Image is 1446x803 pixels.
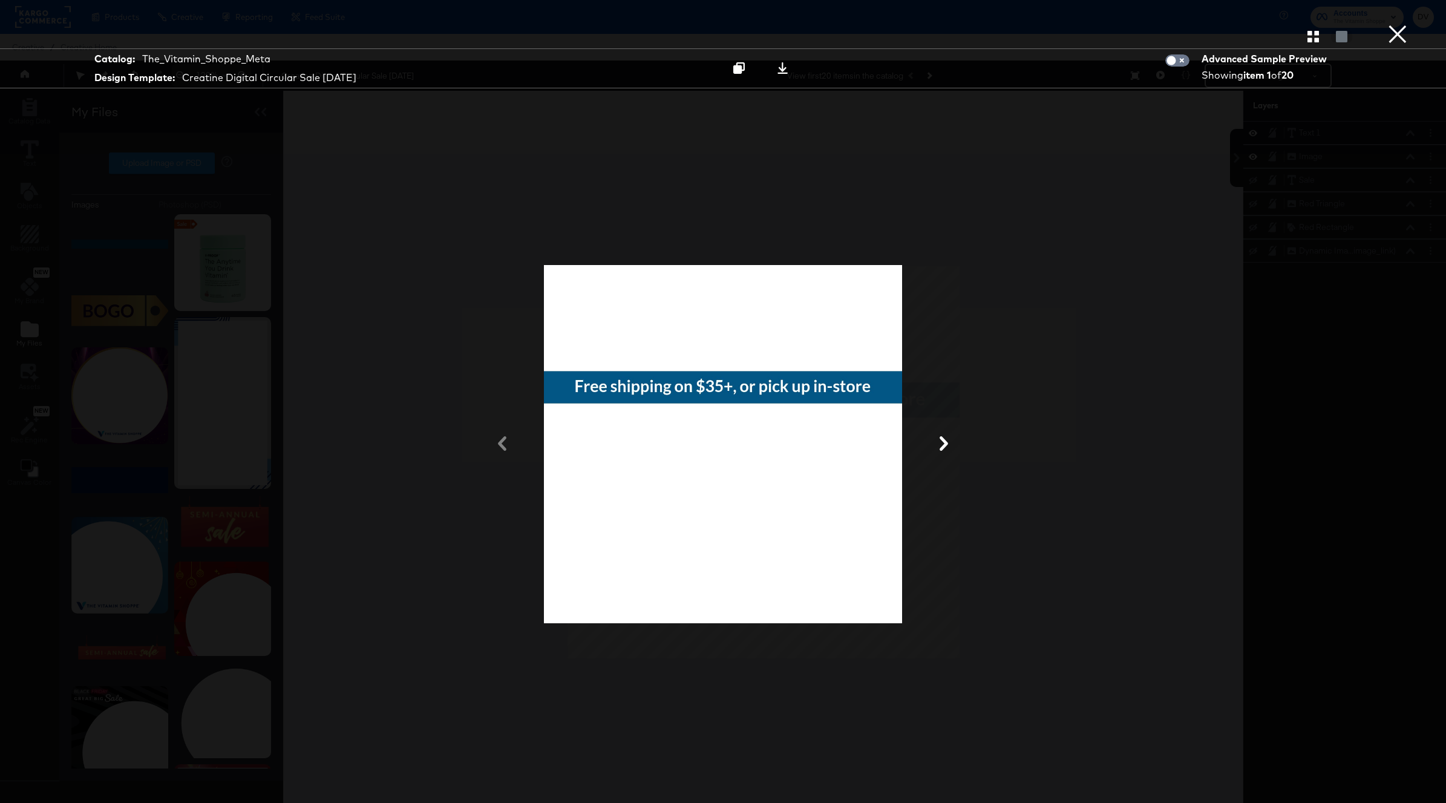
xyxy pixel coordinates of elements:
div: Showing of [1202,68,1331,82]
div: Advanced Sample Preview [1202,52,1331,66]
strong: item 1 [1243,69,1271,81]
div: The_Vitamin_Shoppe_Meta [142,52,270,66]
strong: Design Template: [94,71,175,85]
strong: Catalog: [94,52,135,66]
div: Creatine Digital Circular Sale [DATE] [182,71,356,85]
strong: 20 [1281,69,1294,81]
